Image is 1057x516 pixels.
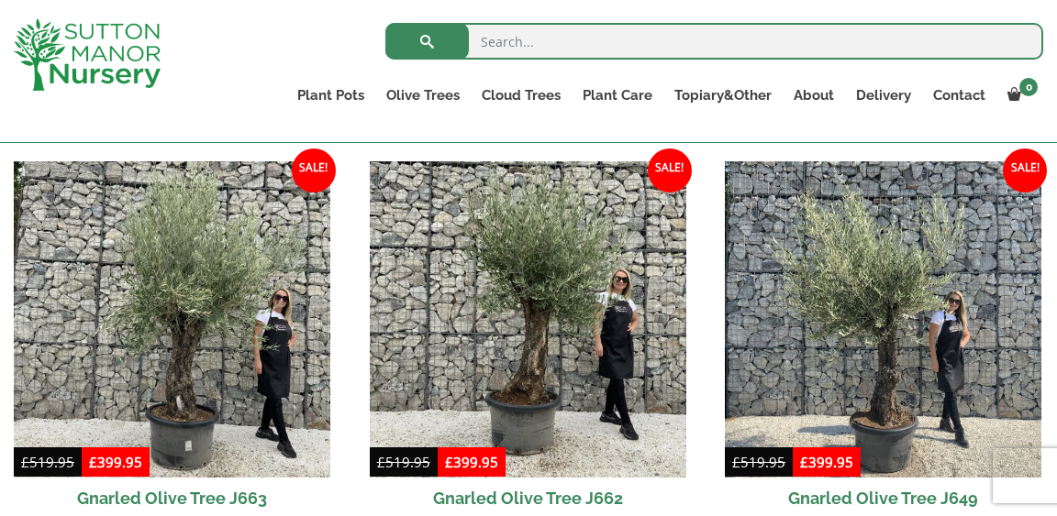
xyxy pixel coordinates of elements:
[800,453,853,471] bdi: 399.95
[845,82,922,108] a: Delivery
[800,453,808,471] span: £
[996,82,1043,108] a: 0
[783,82,845,108] a: About
[648,148,692,192] span: Sale!
[572,82,663,108] a: Plant Care
[89,453,142,471] bdi: 399.95
[89,453,97,471] span: £
[286,82,375,108] a: Plant Pots
[375,82,471,108] a: Olive Trees
[292,148,336,192] span: Sale!
[922,82,996,108] a: Contact
[377,453,385,471] span: £
[370,161,686,478] img: Gnarled Olive Tree J662
[385,23,1043,60] input: Search...
[14,161,330,478] img: Gnarled Olive Tree J663
[21,453,29,471] span: £
[725,161,1041,478] img: Gnarled Olive Tree J649
[445,453,498,471] bdi: 399.95
[732,453,740,471] span: £
[377,453,430,471] bdi: 519.95
[1019,78,1038,96] span: 0
[445,453,453,471] span: £
[21,453,74,471] bdi: 519.95
[471,82,572,108] a: Cloud Trees
[1003,148,1047,192] span: Sale!
[732,453,785,471] bdi: 519.95
[14,18,161,91] img: logo
[663,82,783,108] a: Topiary&Other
